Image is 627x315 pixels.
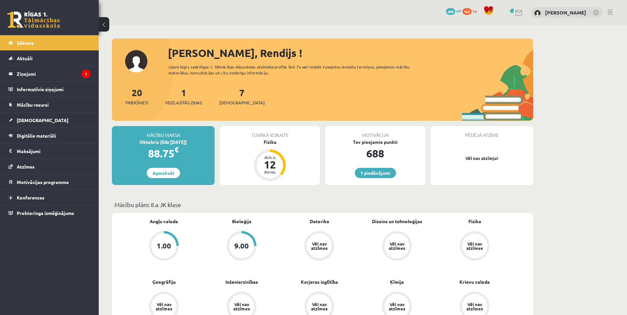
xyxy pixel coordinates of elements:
[9,113,91,128] a: [DEMOGRAPHIC_DATA]
[388,302,406,311] div: Vēl nav atzīmes
[9,128,91,143] a: Digitālie materiāli
[446,8,455,15] span: 688
[545,9,586,16] a: [PERSON_NAME]
[17,164,35,170] span: Atzīmes
[325,139,425,145] div: Tev pieejamie punkti
[17,210,74,216] span: Proktoringa izmēģinājums
[260,159,280,170] div: 12
[465,242,484,250] div: Vēl nav atzīmes
[436,231,513,262] a: Vēl nav atzīmes
[234,242,249,249] div: 9.00
[165,87,202,106] a: 1Neizlasītās ziņas
[355,168,396,178] a: 1 piedāvājumi
[462,8,480,13] a: 562 xp
[165,99,202,106] span: Neizlasītās ziņas
[169,64,421,76] div: Laipni lūgts savā Rīgas 1. Tālmācības vidusskolas skolnieka profilā. Šeit Tu vari redzēt tuvojošo...
[17,144,91,159] legend: Maksājumi
[446,8,461,13] a: 688 mP
[17,66,91,81] legend: Ziņojumi
[17,102,49,108] span: Mācību resursi
[390,278,404,285] a: Ķīmija
[125,87,148,106] a: 20Priekšmeti
[220,139,320,182] a: Fizika Atlicis 12 dienas
[9,144,91,159] a: Maksājumi
[9,174,91,190] a: Motivācijas programma
[203,231,280,262] a: 9.00
[473,8,477,13] span: xp
[225,278,258,285] a: Inženierzinības
[152,278,176,285] a: Ģeogrāfija
[147,168,180,178] a: Apmaksāt
[280,231,358,262] a: Vēl nav atzīmes
[310,218,329,225] a: Datorika
[358,231,436,262] a: Vēl nav atzīmes
[310,302,328,311] div: Vēl nav atzīmes
[150,218,178,225] a: Angļu valoda
[232,218,251,225] a: Bioloģija
[9,35,91,50] a: Sākums
[431,126,533,139] div: Pēdējā atzīme
[310,242,328,250] div: Vēl nav atzīmes
[9,82,91,97] a: Informatīvie ziņojumi
[82,69,91,78] i: 1
[7,12,60,28] a: Rīgas 1. Tālmācības vidusskola
[465,302,484,311] div: Vēl nav atzīmes
[9,97,91,112] a: Mācību resursi
[219,99,265,106] span: [DEMOGRAPHIC_DATA]
[9,51,91,66] a: Aktuāli
[174,145,179,154] span: €
[17,55,33,61] span: Aktuāli
[301,278,338,285] a: Karjeras izglītība
[17,195,44,200] span: Konferences
[9,205,91,221] a: Proktoringa izmēģinājums
[17,179,69,185] span: Motivācijas programma
[125,231,203,262] a: 1.00
[388,242,406,250] div: Vēl nav atzīmes
[372,218,422,225] a: Dizains un tehnoloģijas
[115,200,531,209] p: Mācību plāns 8.a JK klase
[220,139,320,145] div: Fizika
[17,82,91,97] legend: Informatīvie ziņojumi
[112,145,215,161] div: 88.75
[125,99,148,106] span: Priekšmeti
[219,87,265,106] a: 7[DEMOGRAPHIC_DATA]
[220,126,320,139] div: Tuvākā ieskaite
[459,278,490,285] a: Krievu valoda
[462,8,472,15] span: 562
[468,218,481,225] a: Fizika
[157,242,171,249] div: 1.00
[434,155,530,162] p: Vēl nav atzīmju!
[17,133,56,139] span: Digitālie materiāli
[9,66,91,81] a: Ziņojumi1
[112,139,215,145] div: Oktobris (līdz [DATE])
[232,302,251,311] div: Vēl nav atzīmes
[456,8,461,13] span: mP
[534,10,541,16] img: Rendijs Dižais-Lejnieks
[155,302,173,311] div: Vēl nav atzīmes
[325,145,425,161] div: 688
[17,117,68,123] span: [DEMOGRAPHIC_DATA]
[9,190,91,205] a: Konferences
[325,126,425,139] div: Motivācija
[112,126,215,139] div: Mācību maksa
[9,159,91,174] a: Atzīmes
[168,45,533,61] div: [PERSON_NAME], Rendijs !
[17,40,34,46] span: Sākums
[260,170,280,174] div: dienas
[260,155,280,159] div: Atlicis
